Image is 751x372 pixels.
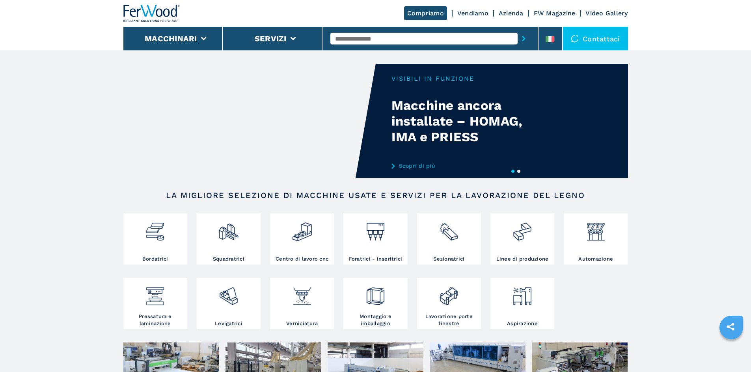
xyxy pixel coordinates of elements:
[518,30,530,48] button: submit-button
[419,313,479,327] h3: Lavorazione porte finestre
[534,9,576,17] a: FW Magazine
[433,255,464,263] h3: Sezionatrici
[438,215,459,242] img: sezionatrici_2.png
[218,280,239,307] img: levigatrici_2.png
[145,34,197,43] button: Macchinari
[365,215,386,242] img: foratrici_inseritrici_2.png
[213,255,244,263] h3: Squadratrici
[292,215,313,242] img: centro_di_lavoro_cnc_2.png
[563,27,628,50] div: Contattaci
[585,215,606,242] img: automazione.png
[145,215,166,242] img: bordatrici_1.png
[123,213,187,265] a: Bordatrici
[149,191,603,200] h2: LA MIGLIORE SELEZIONE DI MACCHINE USATE E SERVIZI PER LA LAVORAZIONE DEL LEGNO
[292,280,313,307] img: verniciatura_1.png
[717,337,745,366] iframe: Chat
[404,6,447,20] a: Compriamo
[142,255,168,263] h3: Bordatrici
[343,278,407,329] a: Montaggio e imballaggio
[123,64,376,178] video: Your browser does not support the video tag.
[417,213,481,265] a: Sezionatrici
[499,9,524,17] a: Azienda
[391,163,546,169] a: Scopri di più
[197,213,261,265] a: Squadratrici
[145,280,166,307] img: pressa-strettoia.png
[578,255,613,263] h3: Automazione
[197,278,261,329] a: Levigatrici
[417,278,481,329] a: Lavorazione porte finestre
[215,320,242,327] h3: Levigatrici
[507,320,538,327] h3: Aspirazione
[564,213,628,265] a: Automazione
[270,278,334,329] a: Verniciatura
[496,255,549,263] h3: Linee di produzione
[365,280,386,307] img: montaggio_imballaggio_2.png
[286,320,318,327] h3: Verniciatura
[349,255,403,263] h3: Foratrici - inseritrici
[218,215,239,242] img: squadratrici_2.png
[517,170,520,173] button: 2
[345,313,405,327] h3: Montaggio e imballaggio
[512,280,533,307] img: aspirazione_1.png
[490,213,554,265] a: Linee di produzione
[270,213,334,265] a: Centro di lavoro cnc
[512,215,533,242] img: linee_di_produzione_2.png
[457,9,488,17] a: Vendiamo
[721,317,740,337] a: sharethis
[125,313,185,327] h3: Pressatura e laminazione
[123,278,187,329] a: Pressatura e laminazione
[490,278,554,329] a: Aspirazione
[123,5,180,22] img: Ferwood
[276,255,328,263] h3: Centro di lavoro cnc
[343,213,407,265] a: Foratrici - inseritrici
[571,35,579,43] img: Contattaci
[585,9,628,17] a: Video Gallery
[438,280,459,307] img: lavorazione_porte_finestre_2.png
[511,170,514,173] button: 1
[255,34,287,43] button: Servizi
